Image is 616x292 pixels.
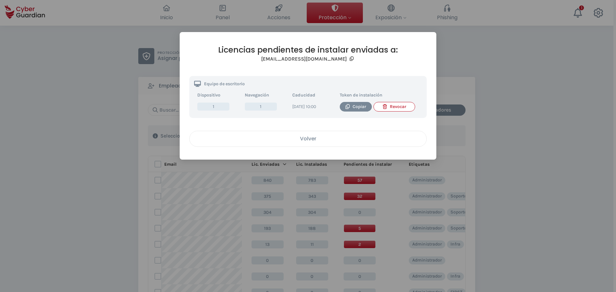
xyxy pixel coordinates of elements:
[197,103,229,111] span: 1
[340,102,372,112] button: Copiar
[245,103,277,111] span: 1
[189,131,427,147] button: Volver
[242,90,289,100] th: Navegación
[373,102,415,112] button: Revocar
[194,90,242,100] th: Dispositivo
[261,56,347,62] h3: [EMAIL_ADDRESS][DOMAIN_NAME]
[204,82,245,86] p: Equipo de escritorio
[337,90,422,100] th: Token de instalación
[189,45,427,55] h2: Licencias pendientes de instalar enviadas a:
[194,135,422,143] div: Volver
[345,103,367,110] div: Copiar
[289,90,337,100] th: Caducidad
[289,100,337,113] td: [DATE] 10:00
[379,103,410,110] div: Revocar
[348,55,355,63] button: Copy email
